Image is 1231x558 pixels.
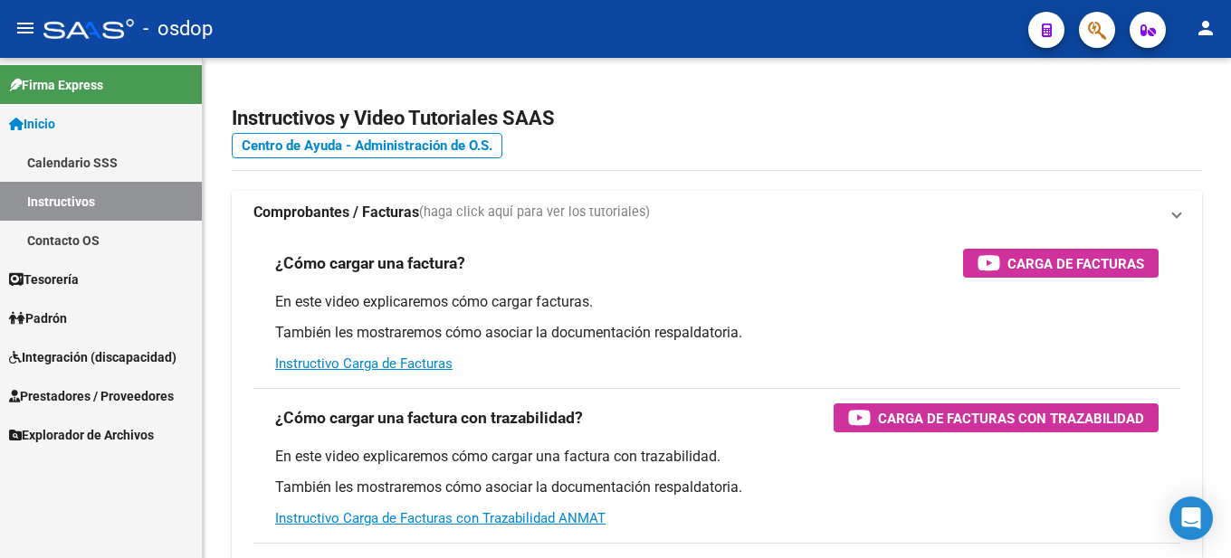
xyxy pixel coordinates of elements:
[232,191,1202,234] mat-expansion-panel-header: Comprobantes / Facturas(haga click aquí para ver los tutoriales)
[9,386,174,406] span: Prestadores / Proveedores
[9,270,79,289] span: Tesorería
[834,403,1159,432] button: Carga de Facturas con Trazabilidad
[9,114,55,134] span: Inicio
[275,447,1159,467] p: En este video explicaremos cómo cargar una factura con trazabilidad.
[1007,252,1144,275] span: Carga de Facturas
[1169,497,1213,540] div: Open Intercom Messenger
[275,251,465,276] h3: ¿Cómo cargar una factura?
[963,249,1159,278] button: Carga de Facturas
[232,133,502,158] a: Centro de Ayuda - Administración de O.S.
[143,9,213,49] span: - osdop
[14,17,36,39] mat-icon: menu
[9,425,154,445] span: Explorador de Archivos
[232,101,1202,136] h2: Instructivos y Video Tutoriales SAAS
[275,355,453,372] a: Instructivo Carga de Facturas
[9,308,67,328] span: Padrón
[878,407,1144,430] span: Carga de Facturas con Trazabilidad
[275,405,583,430] h3: ¿Cómo cargar una factura con trazabilidad?
[275,510,606,526] a: Instructivo Carga de Facturas con Trazabilidad ANMAT
[9,347,177,367] span: Integración (discapacidad)
[1195,17,1217,39] mat-icon: person
[275,478,1159,497] p: También les mostraremos cómo asociar la documentación respaldatoria.
[253,203,419,222] strong: Comprobantes / Facturas
[275,292,1159,312] p: En este video explicaremos cómo cargar facturas.
[9,75,103,95] span: Firma Express
[275,323,1159,343] p: También les mostraremos cómo asociar la documentación respaldatoria.
[419,203,650,222] span: (haga click aquí para ver los tutoriales)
